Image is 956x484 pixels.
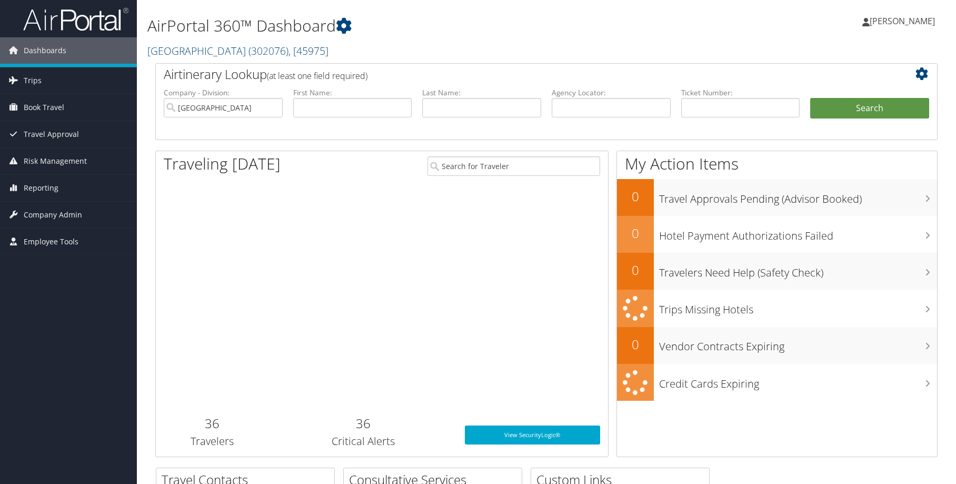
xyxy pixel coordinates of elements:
[277,414,450,432] h2: 36
[288,44,328,58] span: , [ 45975 ]
[659,297,937,317] h3: Trips Missing Hotels
[870,15,935,27] span: [PERSON_NAME]
[248,44,288,58] span: ( 302076 )
[164,153,281,175] h1: Traveling [DATE]
[659,223,937,243] h3: Hotel Payment Authorizations Failed
[617,327,937,364] a: 0Vendor Contracts Expiring
[465,426,600,445] a: View SecurityLogic®
[164,414,261,432] h2: 36
[24,67,42,94] span: Trips
[147,15,680,37] h1: AirPortal 360™ Dashboard
[427,156,600,176] input: Search for Traveler
[681,87,800,98] label: Ticket Number:
[659,186,937,206] h3: Travel Approvals Pending (Advisor Booked)
[617,290,937,327] a: Trips Missing Hotels
[617,153,937,175] h1: My Action Items
[659,334,937,354] h3: Vendor Contracts Expiring
[24,229,78,255] span: Employee Tools
[617,187,654,205] h2: 0
[267,70,367,82] span: (at least one field required)
[617,179,937,216] a: 0Travel Approvals Pending (Advisor Booked)
[24,94,64,121] span: Book Travel
[617,216,937,253] a: 0Hotel Payment Authorizations Failed
[617,364,937,401] a: Credit Cards Expiring
[617,261,654,279] h2: 0
[617,253,937,290] a: 0Travelers Need Help (Safety Check)
[617,224,654,242] h2: 0
[277,434,450,449] h3: Critical Alerts
[24,121,79,147] span: Travel Approval
[24,148,87,174] span: Risk Management
[552,87,671,98] label: Agency Locator:
[24,175,58,201] span: Reporting
[164,65,864,83] h2: Airtinerary Lookup
[617,335,654,353] h2: 0
[23,7,128,32] img: airportal-logo.png
[24,202,82,228] span: Company Admin
[147,44,328,58] a: [GEOGRAPHIC_DATA]
[862,5,945,37] a: [PERSON_NAME]
[659,260,937,280] h3: Travelers Need Help (Safety Check)
[24,37,66,64] span: Dashboards
[422,87,541,98] label: Last Name:
[659,371,937,391] h3: Credit Cards Expiring
[164,434,261,449] h3: Travelers
[810,98,929,119] button: Search
[293,87,412,98] label: First Name:
[164,87,283,98] label: Company - Division:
